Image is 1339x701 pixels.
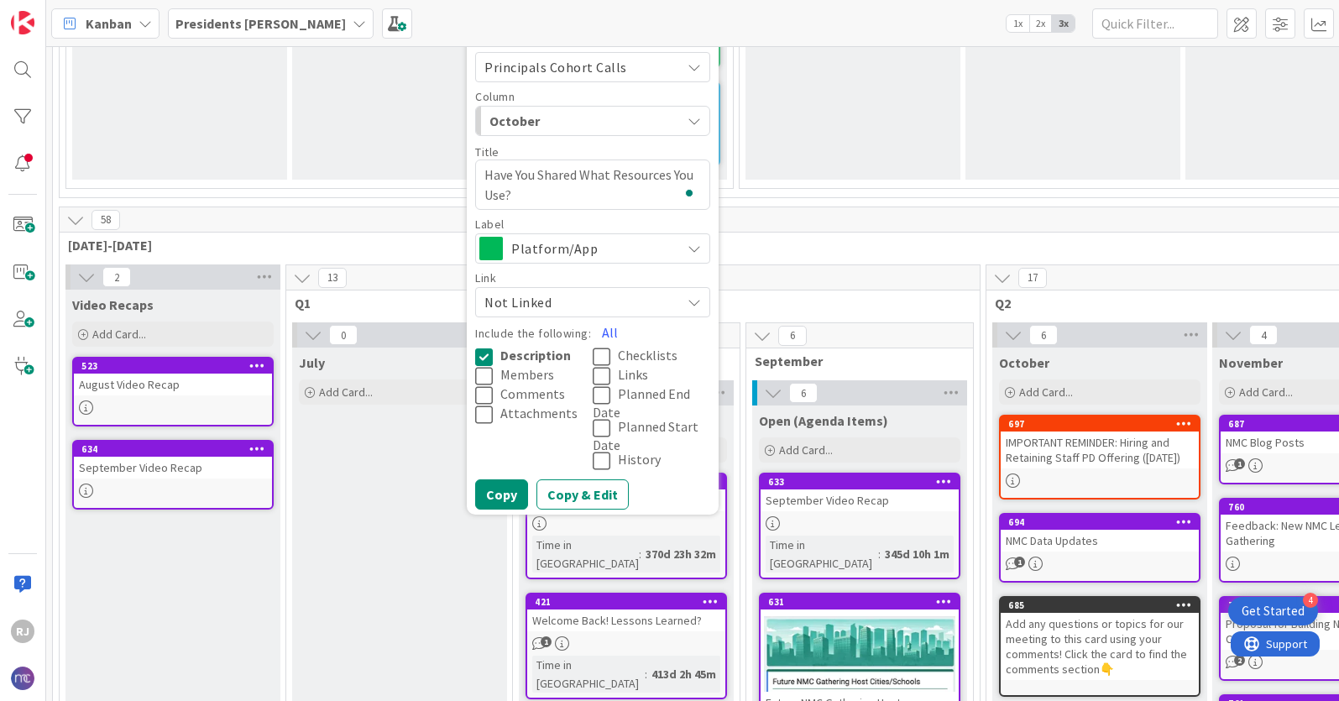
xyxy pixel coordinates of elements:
[475,160,710,210] textarea: To enrich screen reader interactions, please activate Accessibility in Grammarly extension settings
[475,386,593,405] button: Comments
[92,210,120,230] span: 58
[318,268,347,288] span: 13
[527,609,725,631] div: Welcome Back! Lessons Learned?
[74,442,272,479] div: 634September Video Recap
[475,367,593,386] button: Members
[1029,15,1052,32] span: 2x
[768,596,959,608] div: 631
[475,91,515,102] span: Column
[593,452,710,471] button: History
[475,327,591,339] label: Include the following:
[593,386,710,419] button: Planned End Date
[500,405,578,422] span: Attachments
[1001,598,1199,613] div: 685
[475,272,496,284] span: Link
[639,545,641,563] span: :
[526,593,727,699] a: 421Welcome Back! Lessons Learned?Time in [GEOGRAPHIC_DATA]:413d 2h 45m
[1001,613,1199,680] div: Add any questions or topics for our meeting to this card using your comments! Click the card to f...
[1001,515,1199,552] div: 694NMC Data Updates
[1018,268,1047,288] span: 17
[761,474,959,489] div: 633
[1219,354,1283,371] span: November
[500,348,571,364] span: Description
[778,326,807,346] span: 6
[1234,458,1245,469] span: 1
[11,11,34,34] img: Visit kanbanzone.com
[475,348,593,367] button: Description
[1019,385,1073,400] span: Add Card...
[1303,593,1318,608] div: 4
[475,405,593,425] button: Attachments
[779,442,833,458] span: Add Card...
[72,357,274,426] a: 523August Video Recap
[1001,530,1199,552] div: NMC Data Updates
[500,386,565,403] span: Comments
[1008,599,1199,611] div: 685
[1249,325,1278,345] span: 4
[881,545,954,563] div: 345d 10h 1m
[489,110,615,132] span: October
[74,457,272,479] div: September Video Recap
[535,596,725,608] div: 421
[1001,416,1199,432] div: 697
[768,476,959,488] div: 633
[81,443,272,455] div: 634
[759,412,888,429] span: Open (Agenda Items)
[526,473,727,579] a: 522August Video RecapTime in [GEOGRAPHIC_DATA]:370d 23h 32m
[1029,325,1058,345] span: 6
[527,594,725,631] div: 421Welcome Back! Lessons Learned?
[500,367,554,384] span: Members
[74,374,272,395] div: August Video Recap
[1234,655,1245,666] span: 2
[175,15,346,32] b: Presidents [PERSON_NAME]
[593,348,710,367] button: Checklists
[593,367,710,386] button: Links
[1014,557,1025,568] span: 1
[475,37,508,49] span: Board
[475,144,500,160] label: Title
[1239,385,1293,400] span: Add Card...
[295,295,959,311] span: Q1
[645,665,647,683] span: :
[761,474,959,511] div: 633September Video Recap
[618,348,677,364] span: Checklists
[1052,15,1075,32] span: 3x
[618,367,648,384] span: Links
[92,327,146,342] span: Add Card...
[591,317,629,348] button: All
[35,3,76,23] span: Support
[72,440,274,510] a: 634September Video Recap
[789,383,818,403] span: 6
[475,479,528,510] button: Copy
[74,442,272,457] div: 634
[593,419,710,452] button: Planned Start Date
[1228,597,1318,625] div: Open Get Started checklist, remaining modules: 4
[511,237,672,260] span: Platform/App
[1007,15,1029,32] span: 1x
[527,594,725,609] div: 421
[1001,515,1199,530] div: 694
[1242,603,1305,620] div: Get Started
[618,452,661,468] span: History
[475,218,505,230] span: Label
[532,536,639,573] div: Time in [GEOGRAPHIC_DATA]
[81,360,272,372] div: 523
[11,667,34,690] img: avatar
[536,479,629,510] button: Copy & Edit
[1001,416,1199,468] div: 697IMPORTANT REMINDER: Hiring and Retaining Staff PD Offering ([DATE])
[766,536,878,573] div: Time in [GEOGRAPHIC_DATA]
[484,290,672,314] span: Not Linked
[1008,418,1199,430] div: 697
[74,358,272,374] div: 523
[484,59,627,76] span: Principals Cohort Calls
[319,385,373,400] span: Add Card...
[329,325,358,345] span: 0
[475,106,710,136] button: October
[102,267,131,287] span: 2
[74,358,272,395] div: 523August Video Recap
[761,489,959,511] div: September Video Recap
[299,354,325,371] span: July
[541,636,552,647] span: 1
[999,513,1200,583] a: 694NMC Data Updates
[1008,516,1199,528] div: 694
